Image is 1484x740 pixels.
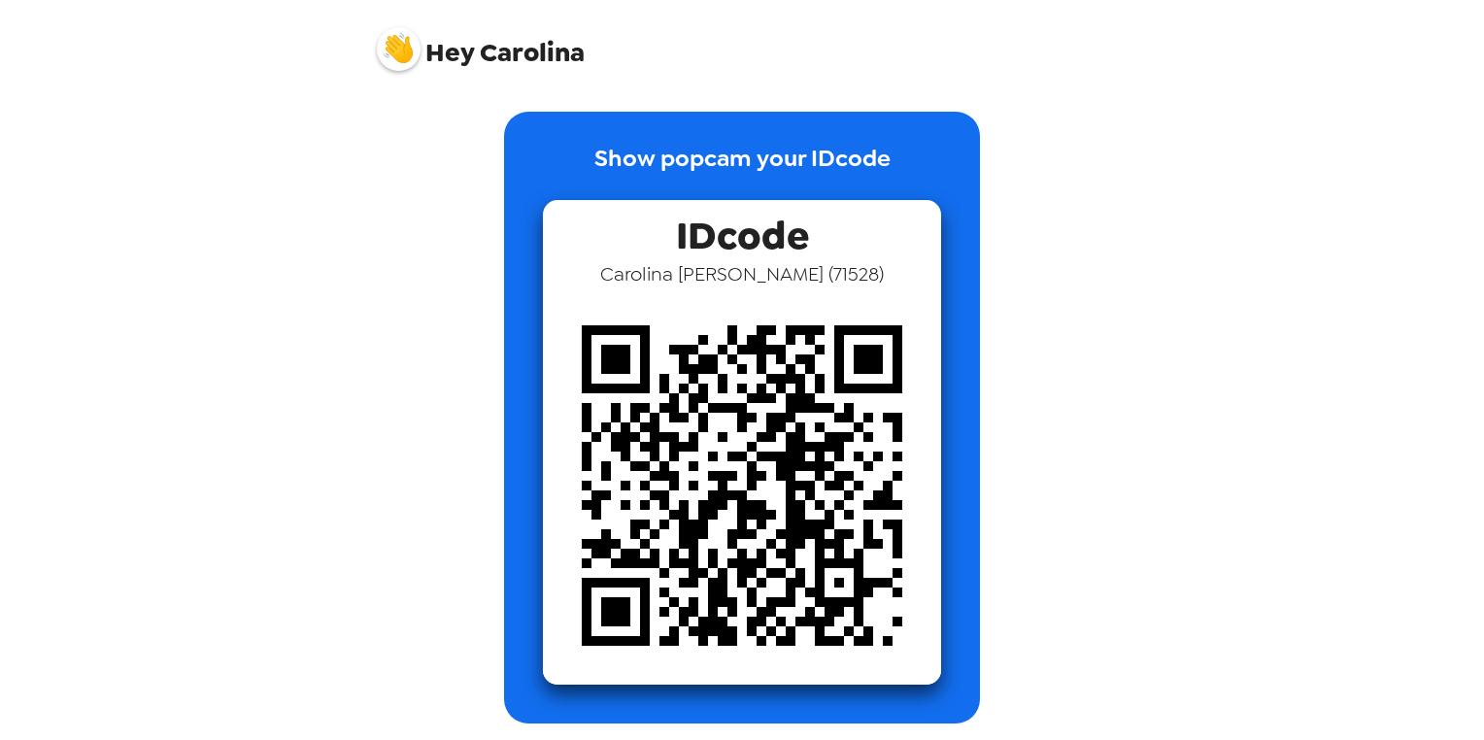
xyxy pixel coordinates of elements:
img: profile pic [377,27,421,71]
img: qr code [543,286,941,685]
p: Show popcam your IDcode [594,141,891,200]
span: Carolina [377,17,585,66]
span: Hey [425,35,474,70]
span: IDcode [676,200,809,261]
span: Carolina [PERSON_NAME] ( 71528 ) [600,261,884,286]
